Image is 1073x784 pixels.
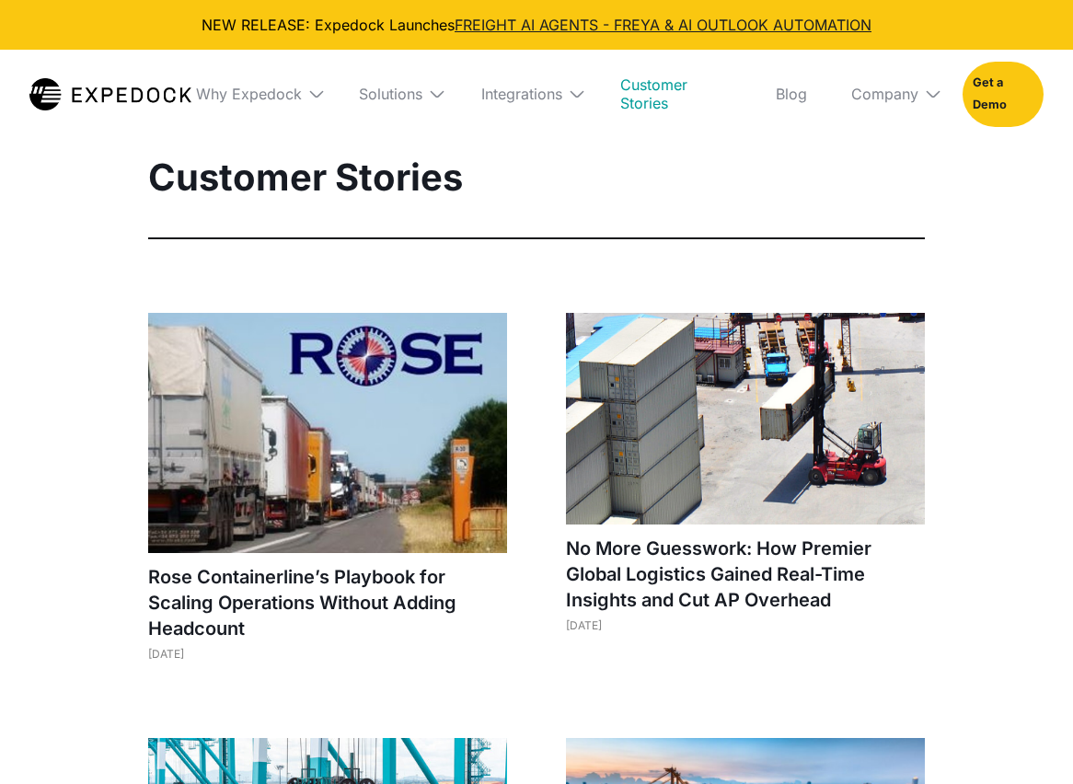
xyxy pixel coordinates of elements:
a: Customer Stories [606,50,745,138]
h1: Rose Containerline’s Playbook for Scaling Operations Without Adding Headcount [148,564,507,641]
a: Get a Demo [963,62,1044,126]
h1: Customer Stories [148,155,925,201]
div: [DATE] [148,647,507,661]
a: No More Guesswork: How Premier Global Logistics Gained Real-Time Insights and Cut AP Overhead[DATE] [566,313,925,651]
div: Why Expedock [196,85,302,103]
div: Solutions [344,50,453,138]
div: Company [836,50,948,138]
a: FREIGHT AI AGENTS - FREYA & AI OUTLOOK AUTOMATION [455,16,871,34]
div: Integrations [481,85,562,103]
div: NEW RELEASE: Expedock Launches [15,15,1058,35]
div: Solutions [359,85,422,103]
a: Blog [761,50,822,138]
a: Rose Containerline’s Playbook for Scaling Operations Without Adding Headcount[DATE] [148,313,507,679]
div: Company [851,85,918,103]
h1: No More Guesswork: How Premier Global Logistics Gained Real-Time Insights and Cut AP Overhead [566,536,925,613]
div: Integrations [467,50,591,138]
div: Why Expedock [181,50,329,138]
div: [DATE] [566,618,925,632]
